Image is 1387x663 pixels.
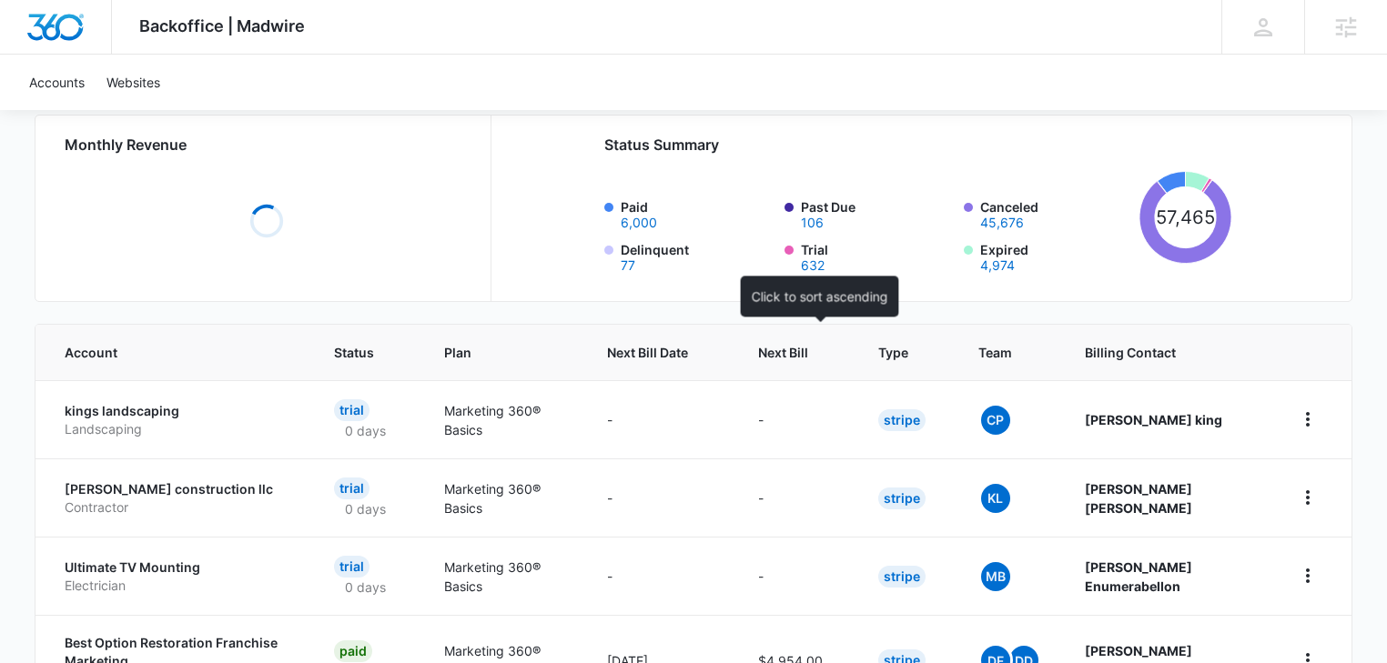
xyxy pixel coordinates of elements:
[801,240,953,272] label: Trial
[65,558,290,594] a: Ultimate TV MountingElectrician
[96,55,171,110] a: Websites
[65,480,290,498] p: [PERSON_NAME] construction llc
[65,577,290,595] p: Electrician
[980,240,1132,272] label: Expired
[801,197,953,229] label: Past Due
[1085,559,1192,594] strong: [PERSON_NAME] Enumerabellon
[878,566,926,588] div: Stripe
[334,578,397,597] p: 0 days
[736,380,856,458] td: -
[65,134,469,156] h2: Monthly Revenue
[444,479,563,517] p: Marketing 360® Basics
[621,197,773,229] label: Paid
[607,343,688,362] span: Next Bill Date
[585,458,736,537] td: -
[334,499,397,518] p: 0 days
[980,216,1024,229] button: Canceled
[444,401,563,439] p: Marketing 360® Basics
[878,409,926,431] div: Stripe
[334,477,370,499] div: Trial
[1085,412,1222,427] strong: [PERSON_NAME] king
[980,197,1132,229] label: Canceled
[981,406,1010,435] span: CP
[334,421,397,440] p: 0 days
[621,240,773,272] label: Delinquent
[621,216,657,229] button: Paid
[980,259,1015,272] button: Expired
[758,343,808,362] span: Next Bill
[741,276,899,316] div: Click to sort ascending
[1293,405,1322,434] button: home
[334,399,370,421] div: Trial
[65,480,290,516] a: [PERSON_NAME] construction llcContractor
[65,343,264,362] span: Account
[585,380,736,458] td: -
[65,402,290,420] p: kings landscaping
[334,556,370,578] div: Trial
[65,498,290,517] p: Contractor
[1293,483,1322,512] button: home
[1085,481,1192,516] strong: [PERSON_NAME] [PERSON_NAME]
[1085,343,1250,362] span: Billing Contact
[334,640,372,662] div: Paid
[621,259,635,272] button: Delinquent
[981,484,1010,513] span: KL
[444,558,563,596] p: Marketing 360® Basics
[585,537,736,615] td: -
[736,537,856,615] td: -
[981,562,1010,591] span: MB
[736,458,856,537] td: -
[878,487,926,509] div: Stripe
[1156,206,1215,228] tspan: 57,465
[878,343,908,362] span: Type
[139,16,305,35] span: Backoffice | Madwire
[801,216,824,229] button: Past Due
[604,134,1231,156] h2: Status Summary
[1293,561,1322,590] button: home
[65,558,290,577] p: Ultimate TV Mounting
[801,259,825,272] button: Trial
[334,343,374,362] span: Status
[65,402,290,437] a: kings landscapingLandscaping
[444,343,563,362] span: Plan
[978,343,1015,362] span: Team
[65,420,290,438] p: Landscaping
[18,55,96,110] a: Accounts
